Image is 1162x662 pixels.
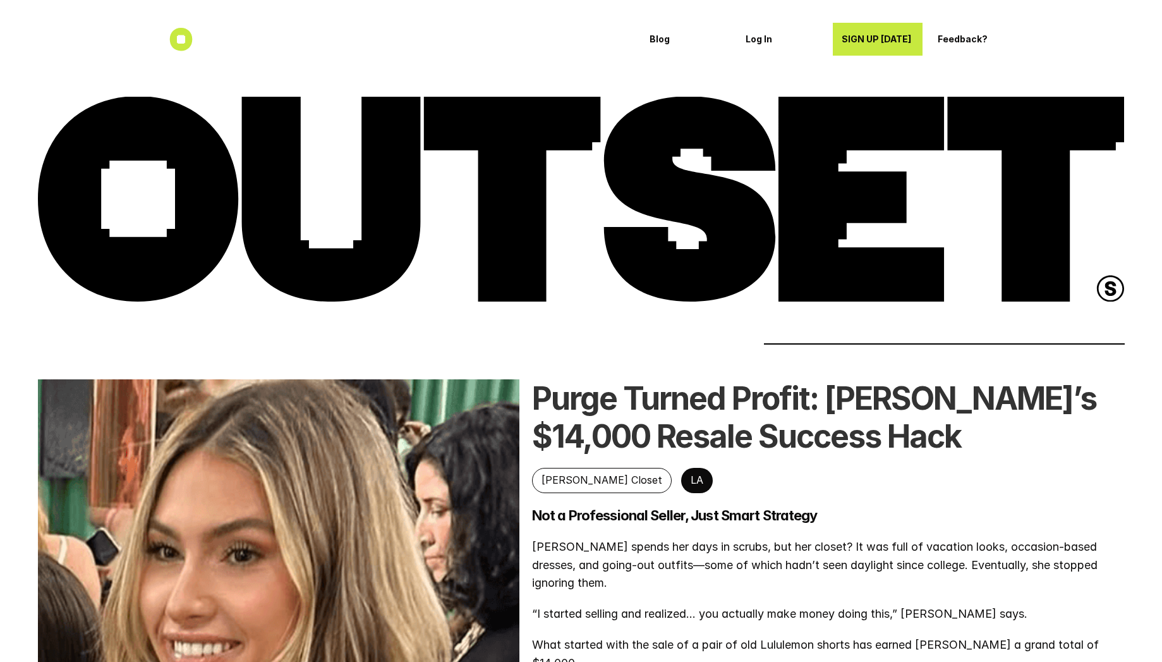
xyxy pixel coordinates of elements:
p: Log In [746,34,818,45]
a: Blog [641,23,730,56]
a: SIGN UP [DATE] [833,23,923,56]
p: “I started selling and realized… you actually make money doing this,” [PERSON_NAME] says. [532,605,1124,623]
strong: Not a Professional Seller, Just Smart Strategy [532,507,818,524]
p: LA [691,474,703,486]
p: Blog [650,34,722,45]
a: Log In [737,23,826,56]
h2: _________________________________________________________ [745,327,1124,349]
p: Feedback? [938,34,1010,45]
h1: Purge Turned Profit: [PERSON_NAME]’s $14,000 Resale Success Hack [532,379,1124,455]
p: [PERSON_NAME] spends her days in scrubs, but her closet? It was full of vacation looks, occasion-... [532,538,1124,592]
p: SIGN UP [DATE] [842,34,914,45]
a: Feedback? [929,23,1019,56]
p: [PERSON_NAME] Closet [542,474,662,486]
